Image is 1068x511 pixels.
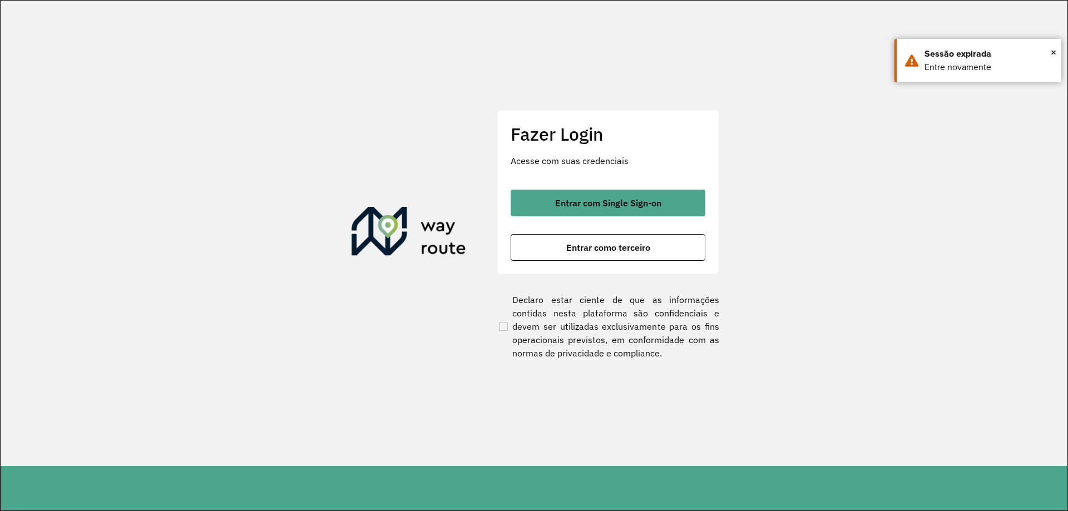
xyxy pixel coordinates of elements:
label: Declaro estar ciente de que as informações contidas nesta plataforma são confidenciais e devem se... [497,293,719,360]
span: Entrar com Single Sign-on [555,199,661,207]
span: × [1051,44,1056,61]
h2: Fazer Login [511,123,705,145]
button: Close [1051,44,1056,61]
span: Entrar como terceiro [566,243,650,252]
img: Roteirizador AmbevTech [352,207,466,260]
div: Sessão expirada [924,47,1053,61]
p: Acesse com suas credenciais [511,154,705,167]
button: button [511,234,705,261]
button: button [511,190,705,216]
div: Entre novamente [924,61,1053,74]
